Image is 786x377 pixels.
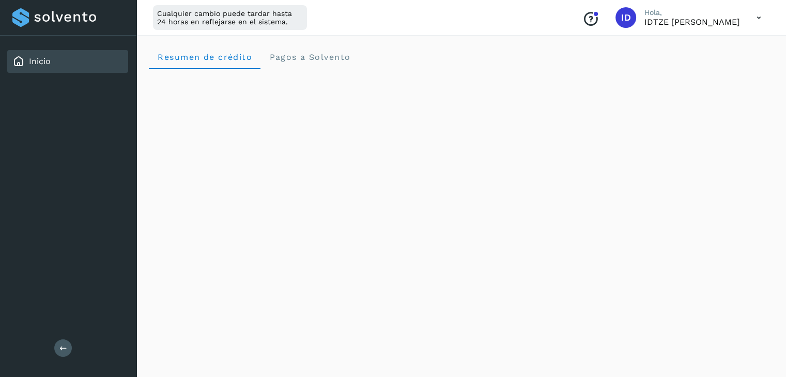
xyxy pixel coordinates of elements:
p: IDTZE DEGOLLADO [644,17,740,27]
span: Resumen de crédito [157,52,252,62]
span: Pagos a Solvento [269,52,350,62]
p: Hola, [644,8,740,17]
div: Cualquier cambio puede tardar hasta 24 horas en reflejarse en el sistema. [153,5,307,30]
div: Inicio [7,50,128,73]
a: Inicio [29,56,51,66]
